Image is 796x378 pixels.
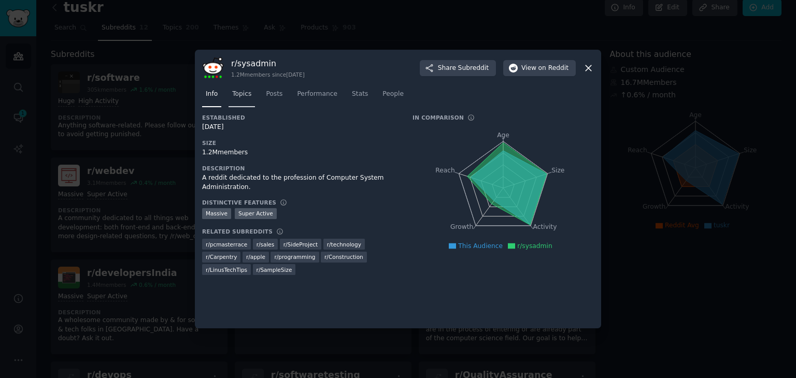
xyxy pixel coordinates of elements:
[379,86,407,107] a: People
[246,253,265,260] span: r/ apple
[202,199,276,206] h3: Distinctive Features
[231,58,305,69] h3: r/ sysadmin
[266,90,282,99] span: Posts
[327,241,361,248] span: r/ technology
[413,114,464,121] h3: In Comparison
[458,64,489,73] span: Subreddit
[202,123,398,132] div: [DATE]
[235,208,277,219] div: Super Active
[231,71,305,78] div: 1.2M members since [DATE]
[206,266,247,273] span: r/ LinusTechTips
[521,64,568,73] span: View
[533,224,557,231] tspan: Activity
[324,253,363,260] span: r/ Construction
[202,139,398,147] h3: Size
[435,167,455,174] tspan: Reach
[352,90,368,99] span: Stats
[206,253,237,260] span: r/ Carpentry
[206,241,247,248] span: r/ pcmasterrace
[206,90,218,99] span: Info
[420,60,496,77] button: ShareSubreddit
[229,86,255,107] a: Topics
[503,60,576,77] button: Viewon Reddit
[517,242,552,250] span: r/sysadmin
[348,86,372,107] a: Stats
[232,90,251,99] span: Topics
[382,90,404,99] span: People
[497,132,509,139] tspan: Age
[202,165,398,172] h3: Description
[274,253,315,260] span: r/ programming
[202,208,231,219] div: Massive
[257,241,275,248] span: r/ sales
[202,228,273,235] h3: Related Subreddits
[538,64,568,73] span: on Reddit
[202,86,221,107] a: Info
[293,86,341,107] a: Performance
[458,242,503,250] span: This Audience
[202,148,398,157] div: 1.2M members
[450,224,473,231] tspan: Growth
[257,266,292,273] span: r/ SampleSize
[262,86,286,107] a: Posts
[202,57,224,79] img: sysadmin
[551,167,564,174] tspan: Size
[297,90,337,99] span: Performance
[202,173,398,192] div: A reddit dedicated to the profession of Computer System Administration.
[438,64,489,73] span: Share
[283,241,318,248] span: r/ SideProject
[202,114,398,121] h3: Established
